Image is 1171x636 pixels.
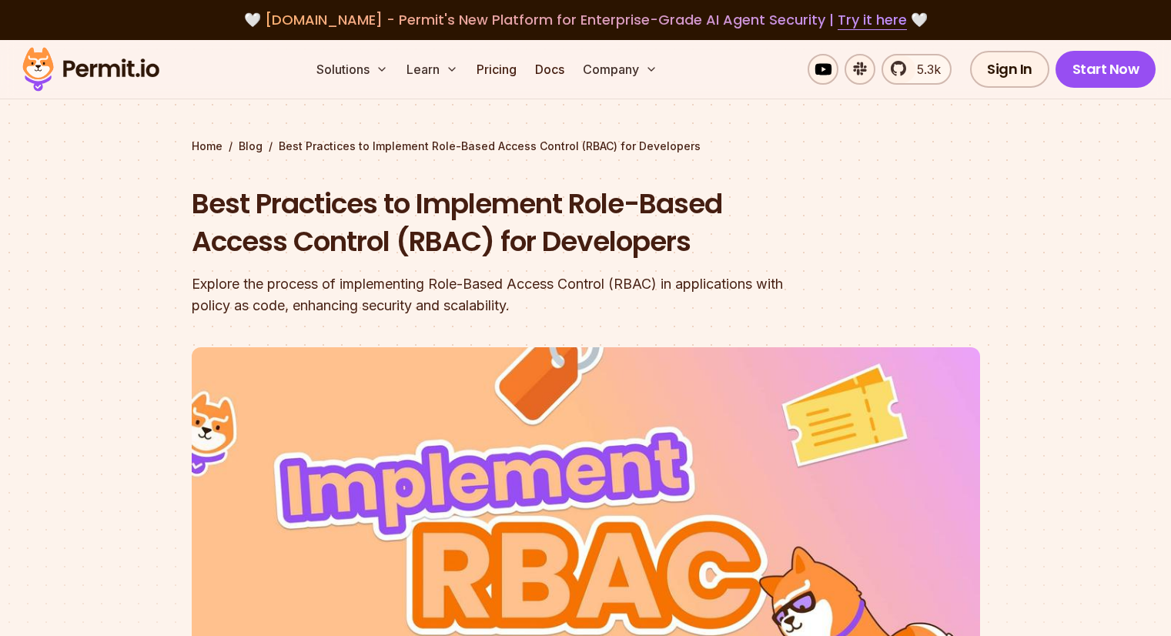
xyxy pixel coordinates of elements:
[239,139,263,154] a: Blog
[908,60,941,79] span: 5.3k
[400,54,464,85] button: Learn
[310,54,394,85] button: Solutions
[882,54,952,85] a: 5.3k
[265,10,907,29] span: [DOMAIN_NAME] - Permit's New Platform for Enterprise-Grade AI Agent Security |
[970,51,1049,88] a: Sign In
[577,54,664,85] button: Company
[15,43,166,95] img: Permit logo
[838,10,907,30] a: Try it here
[1056,51,1156,88] a: Start Now
[192,139,980,154] div: / /
[192,273,783,316] div: Explore the process of implementing Role-Based Access Control (RBAC) in applications with policy ...
[529,54,570,85] a: Docs
[192,185,783,261] h1: Best Practices to Implement Role-Based Access Control (RBAC) for Developers
[37,9,1134,31] div: 🤍 🤍
[192,139,222,154] a: Home
[470,54,523,85] a: Pricing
